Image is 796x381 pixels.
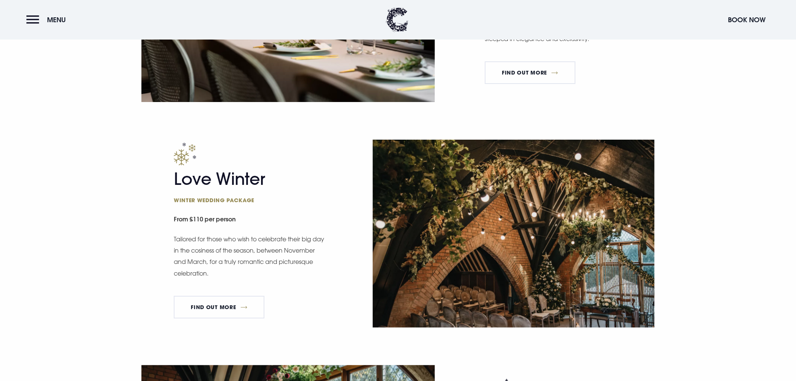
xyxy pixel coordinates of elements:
[174,197,321,204] span: Winter wedding package
[386,8,409,32] img: Clandeboye Lodge
[26,12,70,28] button: Menu
[373,140,655,328] img: Ceremony set up at a Wedding Venue Northern Ireland
[725,12,770,28] button: Book Now
[174,296,264,319] a: FIND OUT MORE
[174,233,328,279] p: Tailored for those who wish to celebrate their big day in the cosiness of the season, between Nov...
[174,143,196,165] img: Wonderful winter package page icon
[47,15,66,24] span: Menu
[174,169,321,204] h2: Love Winter
[174,212,331,229] small: From £110 per person
[485,61,576,84] a: FIND OUT MORE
